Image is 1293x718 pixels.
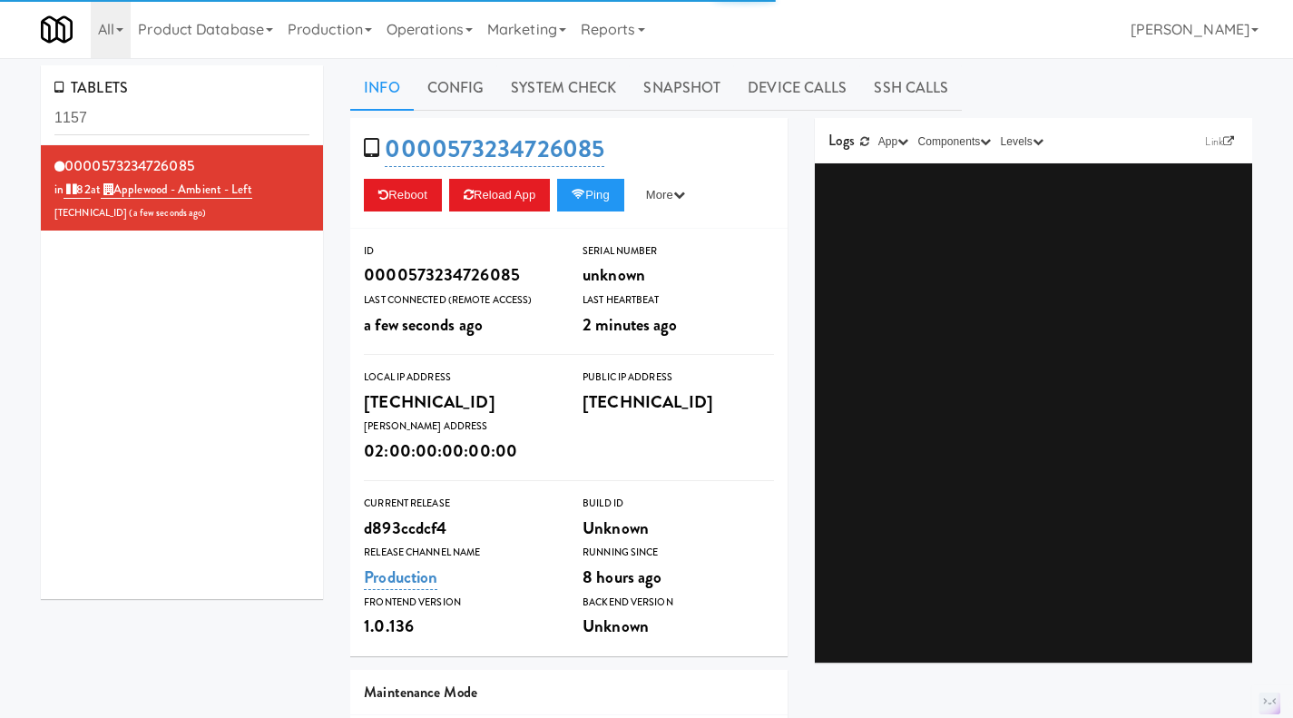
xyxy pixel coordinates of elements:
span: in [54,181,91,199]
button: Ping [557,179,624,211]
div: Unknown [583,611,774,642]
div: [TECHNICAL_ID] [364,387,555,418]
span: 0000573234726085 [64,155,194,176]
button: Levels [996,133,1048,151]
span: a few seconds ago [364,312,483,337]
div: [PERSON_NAME] Address [364,418,555,436]
div: d893ccdcf4 [364,513,555,544]
button: App [874,133,914,151]
div: Backend Version [583,594,774,612]
input: Search tablets [54,102,309,135]
a: Link [1200,133,1239,151]
a: Config [414,65,498,111]
button: Components [913,133,995,151]
a: Device Calls [734,65,860,111]
span: TABLETS [54,77,128,98]
a: Info [350,65,413,111]
div: Current Release [364,495,555,513]
div: Serial Number [583,242,774,261]
a: Applewood - Ambient - Left [101,181,252,199]
span: Maintenance Mode [364,682,477,703]
a: 0000573234726085 [385,132,604,167]
button: Reboot [364,179,442,211]
span: a few seconds ago [133,206,203,220]
div: Running Since [583,544,774,562]
span: [TECHNICAL_ID] ( ) [54,206,206,220]
a: System Check [497,65,630,111]
span: 8 hours ago [583,565,661,589]
div: 0000573234726085 [364,260,555,290]
button: More [632,179,700,211]
div: unknown [583,260,774,290]
button: Reload App [449,179,550,211]
a: SSH Calls [860,65,962,111]
span: 2 minutes ago [583,312,677,337]
a: 82 [64,181,90,199]
li: 0000573234726085in 82at Applewood - Ambient - Left[TECHNICAL_ID] (a few seconds ago) [41,145,323,231]
div: Unknown [583,513,774,544]
img: Micromart [41,14,73,45]
a: Production [364,565,437,590]
div: Last Connected (Remote Access) [364,291,555,310]
a: Snapshot [630,65,734,111]
div: 1.0.136 [364,611,555,642]
div: [TECHNICAL_ID] [583,387,774,418]
span: at [91,181,252,199]
div: Frontend Version [364,594,555,612]
div: 02:00:00:00:00:00 [364,436,555,467]
div: Public IP Address [583,369,774,387]
div: ID [364,242,555,261]
div: Local IP Address [364,369,555,387]
div: Build Id [583,495,774,513]
div: Release Channel Name [364,544,555,562]
span: Logs [828,130,855,151]
div: Last Heartbeat [583,291,774,310]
